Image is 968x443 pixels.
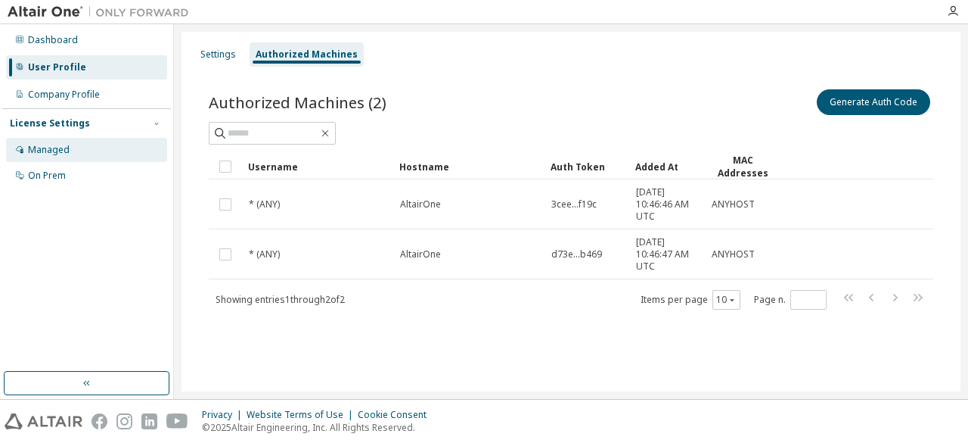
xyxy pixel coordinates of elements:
div: Username [248,154,387,179]
img: youtube.svg [166,413,188,429]
span: ANYHOST [712,248,755,260]
img: linkedin.svg [141,413,157,429]
span: * (ANY) [249,248,280,260]
div: MAC Addresses [711,154,774,179]
img: facebook.svg [92,413,107,429]
span: Page n. [754,290,827,310]
p: © 2025 Altair Engineering, Inc. All Rights Reserved. [202,421,436,434]
div: Authorized Machines [256,48,358,61]
span: AltairOne [400,198,441,211]
img: Altair One [8,5,197,20]
div: Auth Token [551,154,623,179]
span: 3cee...f19c [551,198,597,211]
span: * (ANY) [249,198,280,211]
span: Authorized Machines (2) [209,92,386,113]
span: Showing entries 1 through 2 of 2 [216,293,345,306]
img: altair_logo.svg [5,413,82,429]
span: [DATE] 10:46:47 AM UTC [636,236,698,273]
span: [DATE] 10:46:46 AM UTC [636,186,698,223]
div: Settings [200,48,236,61]
div: On Prem [28,170,66,182]
div: Privacy [202,409,247,421]
span: Items per page [641,290,740,310]
img: instagram.svg [116,413,132,429]
div: Hostname [399,154,538,179]
button: Generate Auth Code [817,89,930,115]
div: Website Terms of Use [247,409,358,421]
div: Managed [28,144,70,156]
div: Dashboard [28,34,78,46]
div: Cookie Consent [358,409,436,421]
div: License Settings [10,117,90,129]
button: 10 [716,294,737,306]
span: ANYHOST [712,198,755,211]
div: Added At [635,154,699,179]
div: User Profile [28,61,86,73]
span: AltairOne [400,248,441,260]
div: Company Profile [28,89,100,101]
span: d73e...b469 [551,248,602,260]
